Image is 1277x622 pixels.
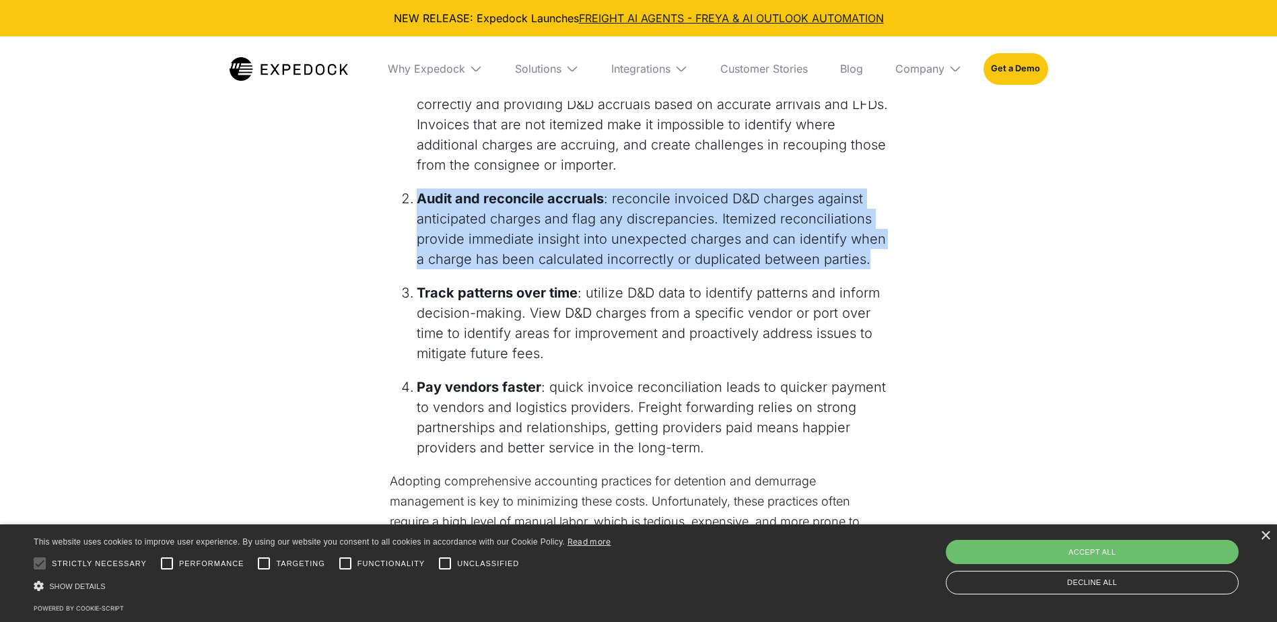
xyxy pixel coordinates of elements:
[417,283,888,364] li: : utilize D&D data to identify patterns and inform decision-making. View D&D charges from a speci...
[829,36,874,101] a: Blog
[377,36,493,101] div: Why Expedock
[390,471,888,572] p: Adopting comprehensive accounting practices for detention and demurrage management is key to mini...
[179,558,244,569] span: Performance
[983,53,1047,84] a: Get a Demo
[388,62,465,75] div: Why Expedock
[946,571,1239,594] div: Decline all
[417,379,541,395] strong: Pay vendors faster
[34,604,124,612] a: Powered by cookie-script
[417,191,604,207] strong: Audit and reconcile accruals
[710,36,819,101] a: Customer Stories
[600,36,699,101] div: Integrations
[515,62,561,75] div: Solutions
[417,285,578,301] strong: Track patterns over time
[885,36,973,101] div: Company
[417,377,888,458] li: : quick invoice reconciliation leads to quicker payment to vendors and logistics providers. Freig...
[504,36,590,101] div: Solutions
[11,11,1266,26] div: NEW RELEASE: Expedock Launches
[1053,477,1277,622] iframe: Chat Widget
[457,558,519,569] span: Unclassified
[567,537,611,547] a: Read more
[579,11,884,25] a: FREIGHT AI AGENTS - FREYA & AI OUTLOOK AUTOMATION
[946,540,1239,564] div: Accept all
[895,62,944,75] div: Company
[34,579,611,593] div: Show details
[611,62,670,75] div: Integrations
[52,558,147,569] span: Strictly necessary
[417,74,888,175] li: : verify that vendors are itemizing invoice charges correctly and providing D&D accruals based on...
[34,537,565,547] span: This website uses cookies to improve user experience. By using our website you consent to all coo...
[49,582,106,590] span: Show details
[417,188,888,269] li: : reconcile invoiced D&D charges against anticipated charges and flag any discrepancies. Itemized...
[357,558,425,569] span: Functionality
[276,558,324,569] span: Targeting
